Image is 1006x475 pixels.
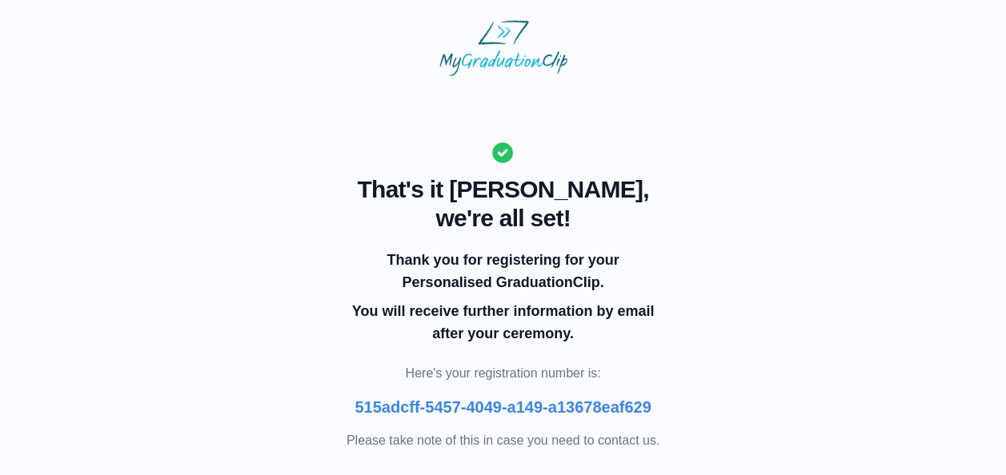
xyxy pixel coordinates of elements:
[349,249,656,293] p: Thank you for registering for your Personalised GraduationClip.
[347,364,659,383] p: Here's your registration number is:
[349,300,656,345] p: You will receive further information by email after your ceremony.
[347,175,659,204] span: That's it [PERSON_NAME],
[347,431,659,450] p: Please take note of this in case you need to contact us.
[439,20,567,76] img: MyGraduationClip
[355,398,651,416] b: 515adcff-5457-4049-a149-a13678eaf629
[347,204,659,233] span: we're all set!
